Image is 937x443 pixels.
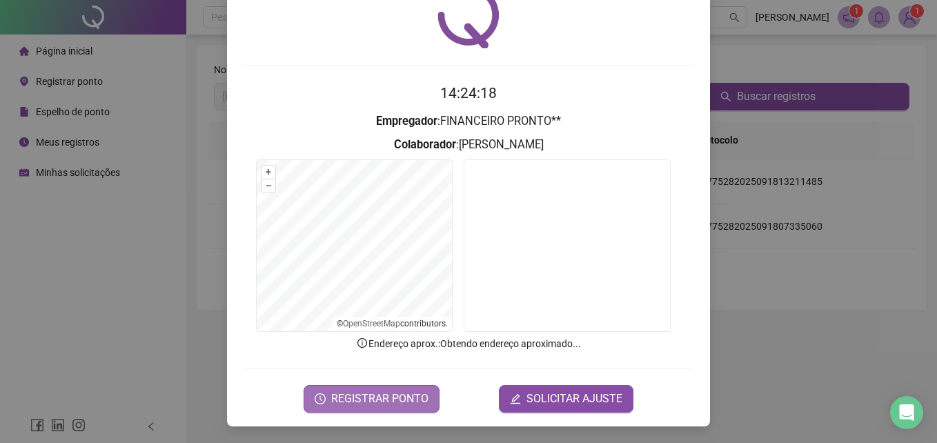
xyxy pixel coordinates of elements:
[394,138,456,151] strong: Colaborador
[315,393,326,404] span: clock-circle
[262,166,275,179] button: +
[356,337,368,349] span: info-circle
[331,391,428,407] span: REGISTRAR PONTO
[890,396,923,429] div: Open Intercom Messenger
[510,393,521,404] span: edit
[499,385,633,413] button: editSOLICITAR AJUSTE
[337,319,448,328] li: © contributors.
[376,115,437,128] strong: Empregador
[244,112,693,130] h3: : FINANCEIRO PRONTO**
[304,385,440,413] button: REGISTRAR PONTO
[244,136,693,154] h3: : [PERSON_NAME]
[244,336,693,351] p: Endereço aprox. : Obtendo endereço aproximado...
[440,85,497,101] time: 14:24:18
[343,319,400,328] a: OpenStreetMap
[526,391,622,407] span: SOLICITAR AJUSTE
[262,179,275,193] button: –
